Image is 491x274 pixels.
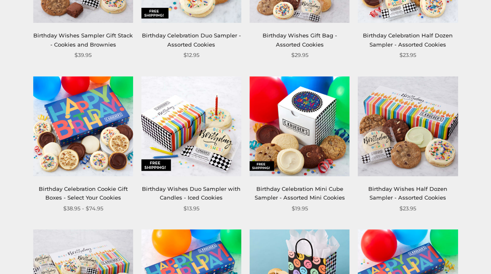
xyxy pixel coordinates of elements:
[184,51,199,59] span: $12.95
[358,77,458,176] img: Birthday Wishes Half Dozen Sampler - Assorted Cookies
[39,185,128,201] a: Birthday Celebration Cookie Gift Boxes - Select Your Cookies
[184,204,199,213] span: $13.95
[63,204,103,213] span: $38.95 - $74.95
[250,77,350,176] img: Birthday Celebration Mini Cube Sampler - Assorted Mini Cookies
[33,32,133,47] a: Birthday Wishes Sampler Gift Stack - Cookies and Brownies
[7,242,86,267] iframe: Sign Up via Text for Offers
[291,51,308,59] span: $29.95
[142,185,241,201] a: Birthday Wishes Duo Sampler with Candles - Iced Cookies
[368,185,447,201] a: Birthday Wishes Half Dozen Sampler - Assorted Cookies
[399,51,416,59] span: $23.95
[142,32,241,47] a: Birthday Celebration Duo Sampler - Assorted Cookies
[363,32,453,47] a: Birthday Celebration Half Dozen Sampler - Assorted Cookies
[399,204,416,213] span: $23.95
[33,77,133,176] img: Birthday Celebration Cookie Gift Boxes - Select Your Cookies
[292,204,308,213] span: $19.95
[255,185,345,201] a: Birthday Celebration Mini Cube Sampler - Assorted Mini Cookies
[141,77,241,176] img: Birthday Wishes Duo Sampler with Candles - Iced Cookies
[263,32,337,47] a: Birthday Wishes Gift Bag - Assorted Cookies
[74,51,92,59] span: $39.95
